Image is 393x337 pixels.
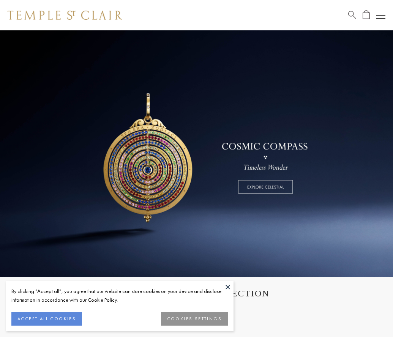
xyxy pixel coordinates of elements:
a: Open Shopping Bag [363,10,370,20]
button: COOKIES SETTINGS [161,312,228,326]
button: ACCEPT ALL COOKIES [11,312,82,326]
div: By clicking “Accept all”, you agree that our website can store cookies on your device and disclos... [11,287,228,304]
a: Search [348,10,356,20]
img: Temple St. Clair [8,11,122,20]
button: Open navigation [376,11,385,20]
